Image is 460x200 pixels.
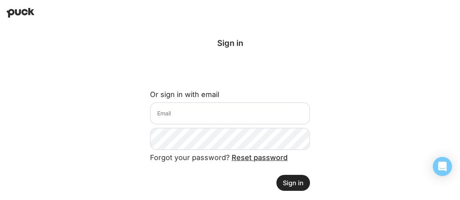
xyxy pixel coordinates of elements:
button: Sign in [276,175,310,191]
span: Forgot your password? [150,153,288,162]
iframe: Sign in with Google Button [146,61,314,79]
div: Sign in [150,38,310,48]
input: Email [150,102,310,125]
img: Puck home [6,8,34,18]
label: Or sign in with email [150,90,219,99]
div: Open Intercom Messenger [433,157,452,176]
a: Reset password [232,153,288,162]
